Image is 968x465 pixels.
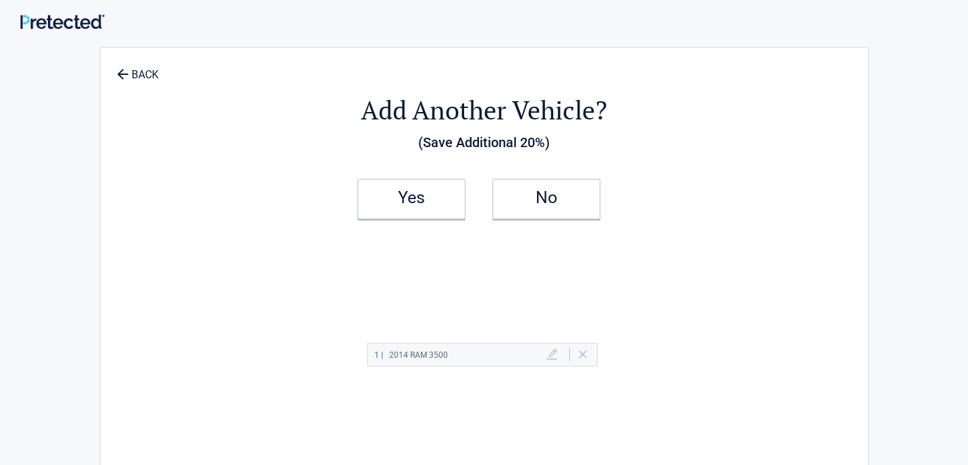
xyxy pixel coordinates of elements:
a: Delete [579,350,587,358]
h3: (Save Additional 20%) [175,131,794,154]
img: Main Logo [20,14,105,30]
h2: 2014 RAM 3500 [374,347,448,364]
span: 1 | [374,350,383,360]
h2: Add Another Vehicle? [175,93,794,128]
h2: No [507,193,586,202]
h2: Yes [372,193,451,202]
a: BACK [114,57,161,80]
